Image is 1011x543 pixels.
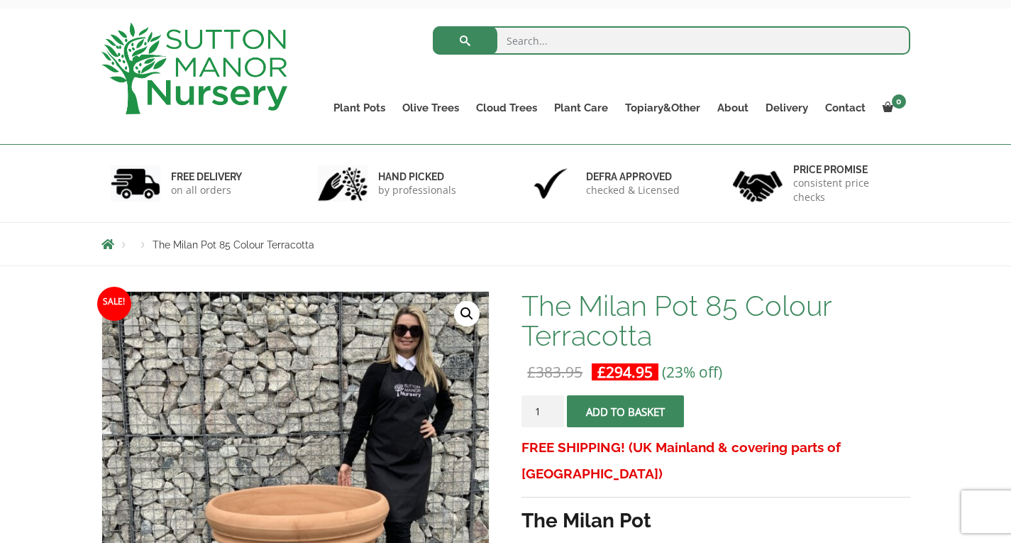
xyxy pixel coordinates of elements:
[733,162,783,205] img: 4.jpg
[394,98,468,118] a: Olive Trees
[97,287,131,321] span: Sale!
[101,23,287,114] img: logo
[874,98,910,118] a: 0
[527,362,582,382] bdi: 383.95
[378,183,456,197] p: by professionals
[521,509,651,532] strong: The Milan Pot
[597,362,653,382] bdi: 294.95
[318,165,368,202] img: 2.jpg
[153,239,314,251] span: The Milan Pot 85 Colour Terracotta
[171,170,242,183] h6: FREE DELIVERY
[521,434,910,487] h3: FREE SHIPPING! (UK Mainland & covering parts of [GEOGRAPHIC_DATA])
[468,98,546,118] a: Cloud Trees
[546,98,617,118] a: Plant Care
[892,94,906,109] span: 0
[597,362,606,382] span: £
[617,98,709,118] a: Topiary&Other
[793,176,901,204] p: consistent price checks
[111,165,160,202] img: 1.jpg
[526,165,575,202] img: 3.jpg
[817,98,874,118] a: Contact
[586,170,680,183] h6: Defra approved
[521,291,910,351] h1: The Milan Pot 85 Colour Terracotta
[433,26,910,55] input: Search...
[757,98,817,118] a: Delivery
[454,301,480,327] a: View full-screen image gallery
[662,362,722,382] span: (23% off)
[101,238,910,250] nav: Breadcrumbs
[521,395,564,427] input: Product quantity
[567,395,684,427] button: Add to basket
[709,98,757,118] a: About
[527,362,536,382] span: £
[378,170,456,183] h6: hand picked
[586,183,680,197] p: checked & Licensed
[171,183,242,197] p: on all orders
[793,163,901,176] h6: Price promise
[325,98,394,118] a: Plant Pots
